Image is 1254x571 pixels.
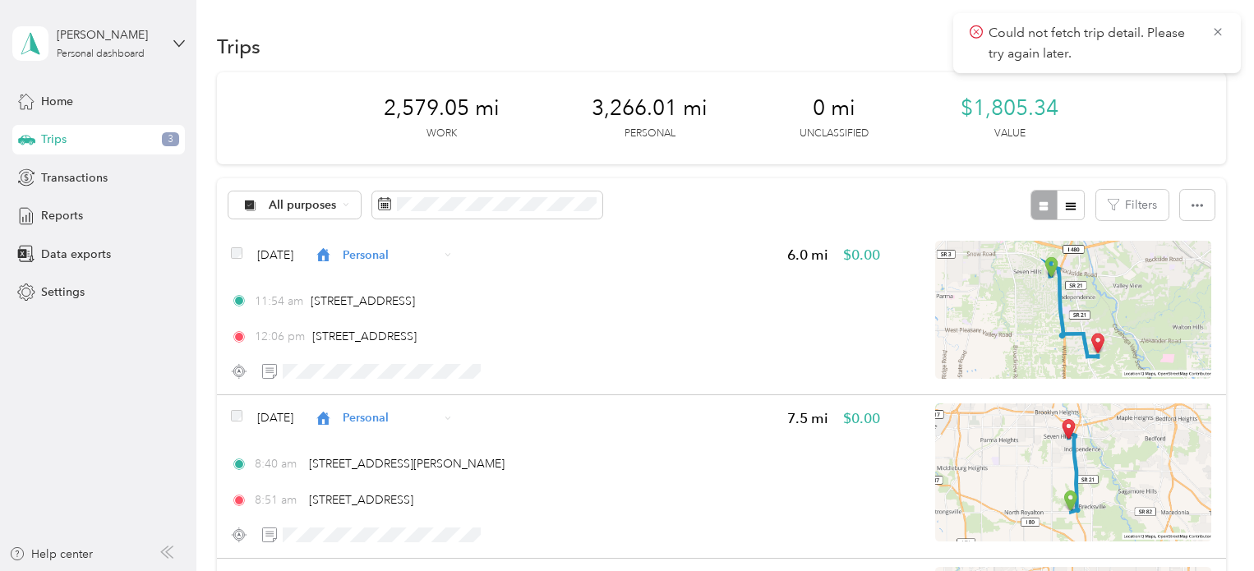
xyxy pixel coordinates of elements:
span: All purposes [269,200,337,211]
p: Could not fetch trip detail. Please try again later. [989,23,1199,63]
p: Personal [625,127,675,141]
span: Home [41,93,73,110]
button: Help center [9,546,93,563]
span: Settings [41,283,85,301]
span: 7.5 mi [787,408,828,429]
div: Personal dashboard [57,49,145,59]
img: minimap [935,241,1211,379]
span: $1,805.34 [961,95,1058,122]
span: 2,579.05 mi [384,95,500,122]
span: $0.00 [843,408,880,429]
p: Unclassified [800,127,869,141]
span: [STREET_ADDRESS] [311,294,415,308]
h1: Trips [217,38,260,55]
span: 8:51 am [255,491,302,509]
iframe: Everlance-gr Chat Button Frame [1162,479,1254,571]
div: [PERSON_NAME] [57,26,159,44]
button: Filters [1096,190,1169,220]
span: Personal [343,246,439,264]
p: Value [994,127,1026,141]
span: Data exports [41,246,111,263]
span: 3,266.01 mi [592,95,708,122]
span: 3 [162,132,179,147]
span: Reports [41,207,83,224]
span: 6.0 mi [787,245,828,265]
span: [STREET_ADDRESS][PERSON_NAME] [309,457,505,471]
span: [STREET_ADDRESS] [309,493,413,507]
span: Transactions [41,169,108,186]
span: Trips [41,131,67,148]
p: Work [426,127,457,141]
span: [DATE] [257,409,293,426]
span: 0 mi [813,95,855,122]
span: 8:40 am [255,455,302,472]
span: Personal [343,409,439,426]
span: 12:06 pm [255,328,305,345]
span: [STREET_ADDRESS] [312,329,417,343]
span: 11:54 am [255,292,303,310]
span: $0.00 [843,245,880,265]
img: minimap [935,403,1211,541]
span: [DATE] [257,246,293,264]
